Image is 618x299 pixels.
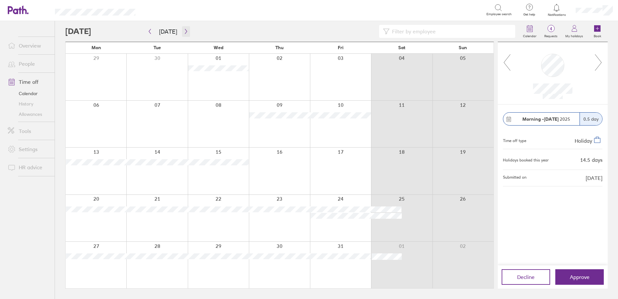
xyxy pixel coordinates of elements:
[389,25,511,38] input: Filter by employee
[590,32,605,38] label: Book
[570,274,590,280] span: Approve
[153,7,169,13] div: Search
[3,109,55,119] a: Allowances
[338,45,344,50] span: Fri
[3,99,55,109] a: History
[154,26,182,37] button: [DATE]
[486,12,512,16] span: Employee search
[3,143,55,156] a: Settings
[586,175,602,181] span: [DATE]
[561,32,587,38] label: My holidays
[517,274,535,280] span: Decline
[503,158,549,162] div: Holidays booked this year
[575,138,592,144] span: Holiday
[580,113,602,125] div: 0.5 day
[540,26,561,31] span: 4
[580,157,602,163] div: 14.5 days
[503,175,527,181] span: Submitted on
[503,136,526,144] div: Time off type
[587,21,608,42] a: Book
[544,116,559,122] strong: [DATE]
[502,269,550,285] button: Decline
[3,57,55,70] a: People
[91,45,101,50] span: Mon
[546,13,567,17] span: Notifications
[540,32,561,38] label: Requests
[519,32,540,38] label: Calendar
[561,21,587,42] a: My holidays
[3,161,55,174] a: HR advice
[522,116,544,122] strong: Morning -
[3,75,55,88] a: Time off
[3,88,55,99] a: Calendar
[275,45,283,50] span: Thu
[555,269,604,285] button: Approve
[540,21,561,42] a: 4Requests
[519,21,540,42] a: Calendar
[3,125,55,138] a: Tools
[398,45,405,50] span: Sat
[154,45,161,50] span: Tue
[214,45,223,50] span: Wed
[459,45,467,50] span: Sun
[519,13,540,17] span: Get help
[522,116,570,122] span: 2025
[546,3,567,17] a: Notifications
[3,39,55,52] a: Overview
